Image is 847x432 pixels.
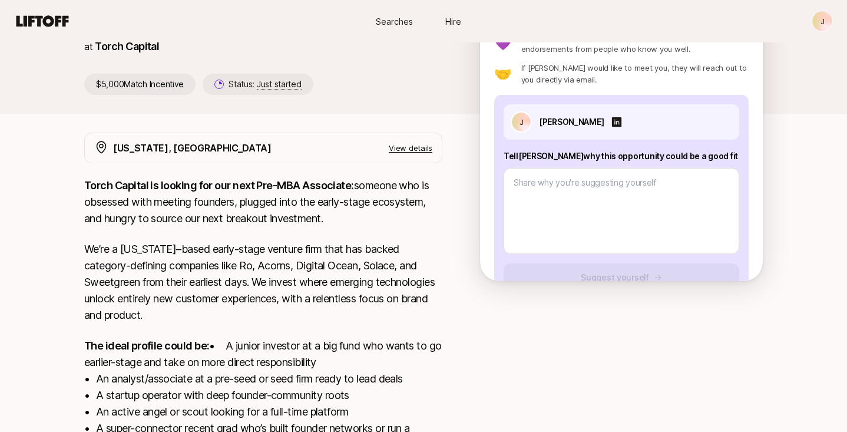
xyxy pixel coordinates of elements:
[820,14,825,28] p: J
[95,40,159,52] a: Torch Capital
[84,339,209,352] strong: The ideal profile could be:
[365,11,423,32] a: Searches
[389,142,432,154] p: View details
[376,15,413,28] span: Searches
[84,74,196,95] p: $5,000 Match Incentive
[504,149,739,163] p: Tell [PERSON_NAME] why this opportunity could be a good fit
[84,39,92,54] p: at
[494,36,512,50] p: 💜
[84,241,442,324] p: We’re a [US_STATE]–based early-stage venture firm that has backed category-defining companies lik...
[113,140,272,156] p: [US_STATE], [GEOGRAPHIC_DATA]
[521,62,749,85] p: If [PERSON_NAME] would like to meet you, they will reach out to you directly via email.
[539,115,604,129] p: [PERSON_NAME]
[445,15,461,28] span: Hire
[84,179,354,192] strong: Torch Capital is looking for our next Pre-MBA Associate:
[423,11,482,32] a: Hire
[812,11,833,32] button: J
[229,77,301,91] p: Status:
[520,115,524,129] p: J
[521,31,749,55] p: Let [PERSON_NAME] know you’re interested and then pull in endorsements from people who know you w...
[494,67,512,81] p: 🤝
[257,79,302,90] span: Just started
[84,177,442,227] p: someone who is obsessed with meeting founders, plugged into the early-stage ecosystem, and hungry...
